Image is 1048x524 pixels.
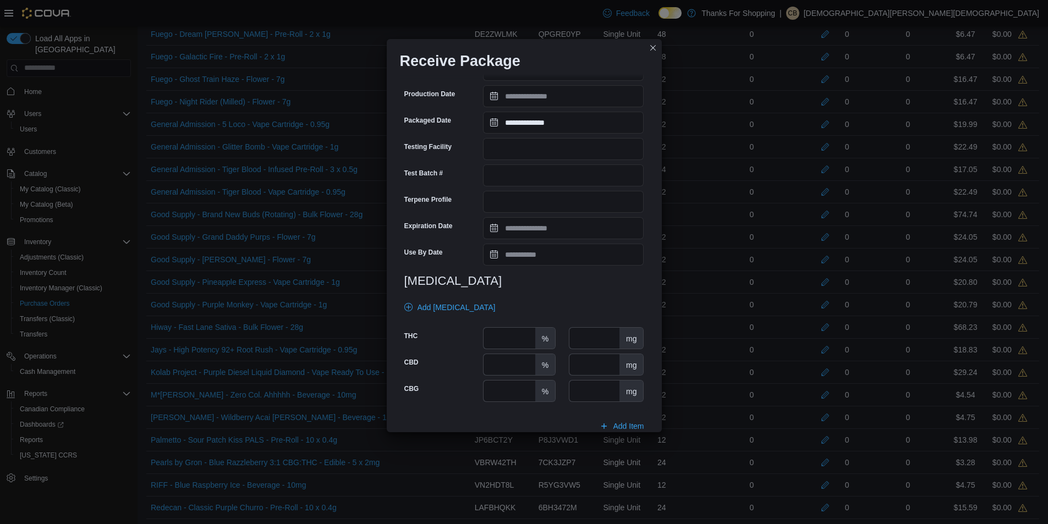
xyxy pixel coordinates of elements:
[404,248,443,257] label: Use By Date
[404,90,456,98] label: Production Date
[418,302,496,313] span: Add [MEDICAL_DATA]
[595,415,648,437] button: Add Item
[404,169,443,178] label: Test Batch #
[404,274,644,288] h3: [MEDICAL_DATA]
[619,354,643,375] div: mg
[404,332,418,340] label: THC
[404,142,452,151] label: Testing Facility
[404,222,453,230] label: Expiration Date
[483,244,644,266] input: Press the down key to open a popover containing a calendar.
[400,296,500,318] button: Add [MEDICAL_DATA]
[483,85,644,107] input: Press the down key to open a popover containing a calendar.
[400,52,520,70] h1: Receive Package
[483,112,644,134] input: Press the down key to open a popover containing a calendar.
[404,358,419,367] label: CBD
[535,354,555,375] div: %
[646,41,660,54] button: Closes this modal window
[535,328,555,349] div: %
[535,380,555,401] div: %
[404,384,419,393] label: CBG
[404,116,451,125] label: Packaged Date
[404,195,452,204] label: Terpene Profile
[613,421,644,432] span: Add Item
[619,380,643,401] div: mg
[619,328,643,349] div: mg
[483,217,644,239] input: Press the down key to open a popover containing a calendar.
